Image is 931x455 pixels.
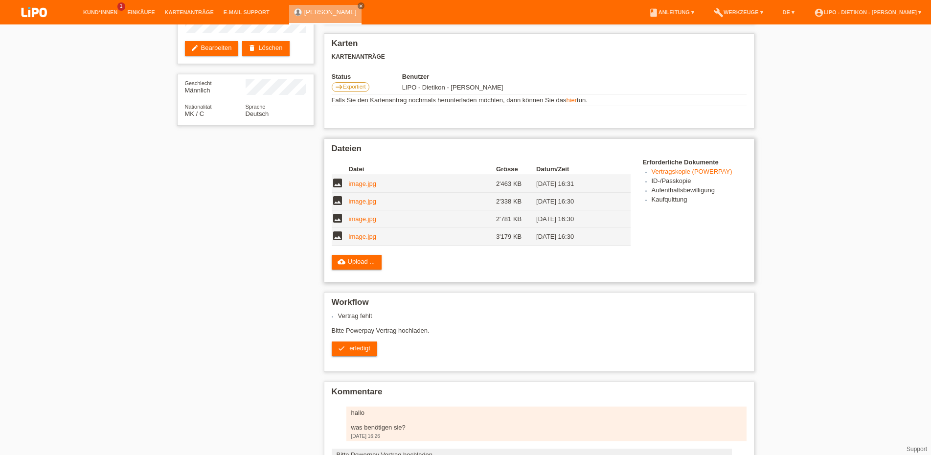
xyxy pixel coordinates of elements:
[122,9,159,15] a: Einkäufe
[566,96,577,104] a: hier
[402,73,568,80] th: Benutzer
[496,193,536,210] td: 2'338 KB
[335,83,343,91] i: east
[349,215,376,223] a: image.jpg
[332,73,402,80] th: Status
[332,94,747,106] td: Falls Sie den Kartenantrag nochmals herunterladen möchten, dann können Sie das tun.
[338,312,747,319] li: Vertrag fehlt
[649,8,659,18] i: book
[246,104,266,110] span: Sprache
[652,168,732,175] a: Vertragskopie (POWERPAY)
[219,9,274,15] a: E-Mail Support
[351,433,742,439] div: [DATE] 16:26
[349,344,370,352] span: erledigt
[246,110,269,117] span: Deutsch
[709,9,768,15] a: buildWerkzeuge ▾
[496,175,536,193] td: 2'463 KB
[332,341,377,356] a: check erledigt
[332,255,382,270] a: cloud_uploadUpload ...
[907,446,927,453] a: Support
[536,193,616,210] td: [DATE] 16:30
[332,195,343,206] i: image
[536,163,616,175] th: Datum/Zeit
[349,233,376,240] a: image.jpg
[496,228,536,246] td: 3'179 KB
[358,2,364,9] a: close
[338,344,345,352] i: check
[643,159,747,166] h4: Erforderliche Dokumente
[496,163,536,175] th: Grösse
[185,79,246,94] div: Männlich
[10,20,59,27] a: LIPO pay
[349,163,496,175] th: Datei
[242,41,289,56] a: deleteLöschen
[332,297,747,312] h2: Workflow
[349,198,376,205] a: image.jpg
[778,9,799,15] a: DE ▾
[248,44,256,52] i: delete
[652,196,747,205] li: Kaufquittung
[536,228,616,246] td: [DATE] 16:30
[185,104,212,110] span: Nationalität
[714,8,724,18] i: build
[78,9,122,15] a: Kund*innen
[351,409,742,431] div: hallo was benötigen sie?
[332,230,343,242] i: image
[117,2,125,11] span: 1
[332,177,343,189] i: image
[332,212,343,224] i: image
[343,84,366,90] span: Exportiert
[814,8,824,18] i: account_circle
[304,8,357,16] a: [PERSON_NAME]
[332,53,747,61] h3: Kartenanträge
[809,9,926,15] a: account_circleLIPO - Dietikon - [PERSON_NAME] ▾
[644,9,699,15] a: bookAnleitung ▾
[402,84,503,91] span: 23.09.2025
[332,39,747,53] h2: Karten
[332,312,747,364] div: Bitte Powerpay Vertrag hochladen.
[496,210,536,228] td: 2'781 KB
[332,387,747,402] h2: Kommentare
[536,210,616,228] td: [DATE] 16:30
[359,3,363,8] i: close
[185,41,239,56] a: editBearbeiten
[652,177,747,186] li: ID-/Passkopie
[185,110,204,117] span: Mazedonien / C / 01.09.2001
[536,175,616,193] td: [DATE] 16:31
[332,144,747,159] h2: Dateien
[652,186,747,196] li: Aufenthaltsbewilligung
[349,180,376,187] a: image.jpg
[338,258,345,266] i: cloud_upload
[160,9,219,15] a: Kartenanträge
[185,80,212,86] span: Geschlecht
[191,44,199,52] i: edit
